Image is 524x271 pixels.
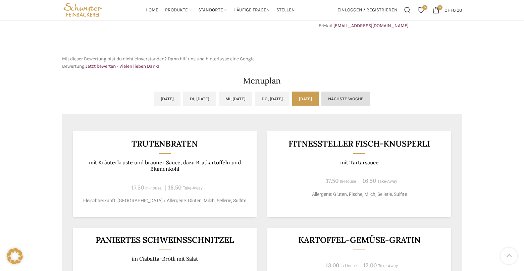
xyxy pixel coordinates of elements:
[255,92,290,106] a: Do, [DATE]
[198,3,227,17] a: Standorte
[337,8,398,12] span: Einloggen / Registrieren
[340,179,356,184] span: In-House
[334,3,401,17] a: Einloggen / Registrieren
[219,92,252,106] a: Mi, [DATE]
[501,248,517,264] a: Scroll to top button
[363,262,377,269] span: 12.00
[62,55,259,70] p: Mit dieser Bewertung bist du nicht einverstanden? Dann hilf uns und hinterlasse eine Google Bewer...
[81,159,249,172] p: mit Kräuterkruste und brauner Sauce, dazu Bratkartoffeln und Blumenkohl
[414,3,428,17] a: 0
[377,179,397,184] span: Take-Away
[107,3,334,17] div: Main navigation
[62,77,462,85] h2: Menuplan
[276,191,443,198] p: Allergene: Gluten, Fische, Milch, Sellerie, Sulfite
[81,256,249,262] p: im Ciabatta-Brötli mit Salat
[168,184,181,191] span: 16.50
[81,140,249,148] h3: Trutenbraten
[429,3,465,17] a: 0 CHF0.00
[276,3,295,17] a: Stellen
[183,186,203,191] span: Take-Away
[422,5,427,10] span: 0
[62,7,103,12] a: Site logo
[132,184,144,191] span: 17.50
[326,262,339,269] span: 13.00
[154,92,180,106] a: [DATE]
[276,7,295,13] span: Stellen
[198,7,223,13] span: Standorte
[276,140,443,148] h3: Fitnessteller Fisch-Knusperli
[233,7,270,13] span: Häufige Fragen
[414,3,428,17] div: Meine Wunschliste
[146,7,158,13] span: Home
[265,14,462,30] p: Telefon: E-Mail:
[333,23,409,29] a: [EMAIL_ADDRESS][DOMAIN_NAME]
[276,236,443,244] h3: Kartoffel-Gemüse-Gratin
[81,197,249,204] p: Fleischherkunft: [GEOGRAPHIC_DATA] / Allergene: Gluten, Milch, Sellerie, Sulfite
[401,3,414,17] a: Suchen
[321,92,370,106] a: Nächste Woche
[165,3,192,17] a: Produkte
[146,3,158,17] a: Home
[165,7,188,13] span: Produkte
[292,92,319,106] a: [DATE]
[145,186,162,191] span: In-House
[276,159,443,166] p: mit Tartarsauce
[326,177,338,184] span: 17.50
[378,264,398,268] span: Take-Away
[86,63,159,69] a: Jetzt bewerten - Vielen lieben Dank!
[183,92,216,106] a: Di, [DATE]
[340,264,357,268] span: In-House
[363,177,376,184] span: 16.50
[444,7,462,13] bdi: 0.00
[233,3,270,17] a: Häufige Fragen
[444,7,453,13] span: CHF
[81,236,249,244] h3: Paniertes Schweinsschnitzel
[437,5,442,10] span: 0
